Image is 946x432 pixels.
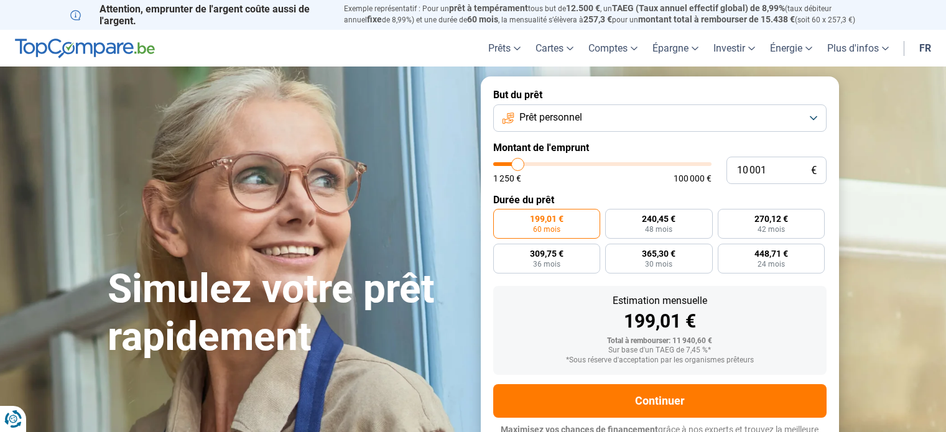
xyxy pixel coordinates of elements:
[70,3,329,27] p: Attention, emprunter de l'argent coûte aussi de l'argent.
[467,14,498,24] span: 60 mois
[449,3,528,13] span: prêt à tempérament
[612,3,785,13] span: TAEG (Taux annuel effectif global) de 8,99%
[493,194,827,206] label: Durée du prêt
[583,14,612,24] span: 257,3 €
[811,165,817,176] span: €
[519,111,582,124] span: Prêt personnel
[566,3,600,13] span: 12.500 €
[642,214,675,223] span: 240,45 €
[758,260,785,268] span: 24 mois
[581,30,645,67] a: Comptes
[528,30,581,67] a: Cartes
[493,384,827,418] button: Continuer
[503,296,817,306] div: Estimation mensuelle
[530,249,563,258] span: 309,75 €
[754,214,788,223] span: 270,12 €
[493,142,827,154] label: Montant de l'emprunt
[530,214,563,223] span: 199,01 €
[645,260,672,268] span: 30 mois
[674,174,712,183] span: 100 000 €
[503,312,817,331] div: 199,01 €
[638,14,795,24] span: montant total à rembourser de 15.438 €
[645,226,672,233] span: 48 mois
[503,346,817,355] div: Sur base d'un TAEG de 7,45 %*
[820,30,896,67] a: Plus d'infos
[367,14,382,24] span: fixe
[344,3,876,25] p: Exemple représentatif : Pour un tous but de , un (taux débiteur annuel de 8,99%) et une durée de ...
[533,226,560,233] span: 60 mois
[108,265,466,361] h1: Simulez votre prêt rapidement
[754,249,788,258] span: 448,71 €
[758,226,785,233] span: 42 mois
[493,89,827,101] label: But du prêt
[706,30,763,67] a: Investir
[503,337,817,346] div: Total à rembourser: 11 940,60 €
[503,356,817,365] div: *Sous réserve d'acceptation par les organismes prêteurs
[912,30,939,67] a: fr
[533,260,560,268] span: 36 mois
[493,104,827,132] button: Prêt personnel
[481,30,528,67] a: Prêts
[15,39,155,58] img: TopCompare
[493,174,521,183] span: 1 250 €
[763,30,820,67] a: Énergie
[645,30,706,67] a: Épargne
[642,249,675,258] span: 365,30 €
